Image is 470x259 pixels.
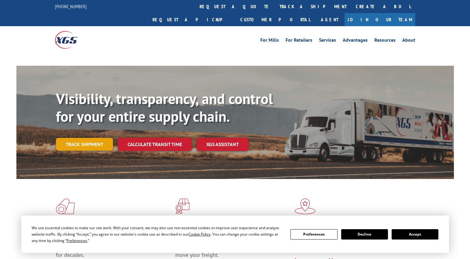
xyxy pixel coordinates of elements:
[341,229,388,240] button: Decline
[118,138,192,151] a: Calculate transit time
[67,238,87,243] span: Preferences
[56,89,273,126] b: Visibility, transparency, and control for your entire supply chain.
[374,38,396,44] a: Resources
[32,225,283,244] div: We use essential cookies to make our site work. With your consent, we may also use non-essential ...
[148,13,236,26] a: Request a pickup
[175,198,190,214] img: xgs-icon-focused-on-flooring-red
[55,3,87,9] a: [PHONE_NUMBER]
[197,138,249,151] a: XGS ASSISTANT
[21,215,449,253] div: Cookie Consent Prompt
[286,38,312,44] a: For Retailers
[319,38,336,44] a: Services
[236,13,315,26] a: Customer Portal
[188,232,211,237] span: Cookie Policy
[345,13,415,26] a: Join Our Team
[343,38,368,44] a: Advantages
[315,13,345,26] a: Agent
[392,229,438,240] button: Accept
[295,198,316,214] img: xgs-icon-flagship-distribution-model-red
[56,198,75,214] img: xgs-icon-total-supply-chain-intelligence-red
[260,38,279,44] a: For Mills
[56,237,170,258] span: As an industry carrier of choice, XGS has brought innovation and dedication to flooring logistics...
[56,138,113,151] a: Track shipment
[402,38,415,44] a: About
[290,229,337,240] button: Preferences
